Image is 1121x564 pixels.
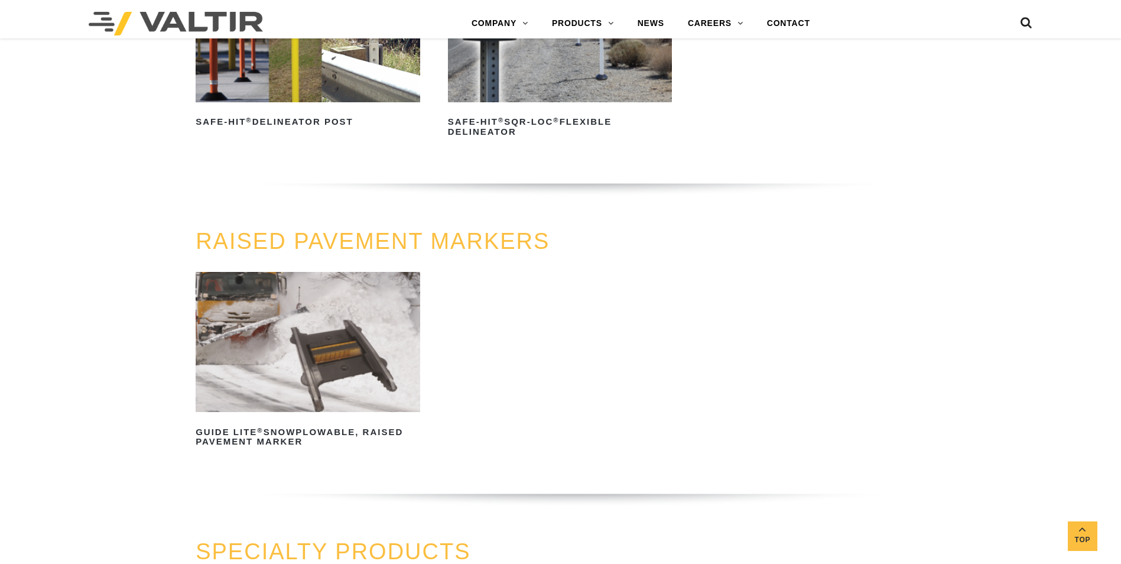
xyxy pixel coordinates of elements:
[626,12,676,35] a: NEWS
[448,113,672,141] h2: Safe-Hit SQR-LOC Flexible Delineator
[540,12,626,35] a: PRODUCTS
[676,12,755,35] a: CAREERS
[460,12,540,35] a: COMPANY
[196,423,420,451] h2: GUIDE LITE Snowplowable, Raised Pavement Marker
[246,116,252,124] sup: ®
[755,12,822,35] a: CONTACT
[196,113,420,132] h2: Safe-Hit Delineator Post
[196,272,420,451] a: GUIDE LITE®Snowplowable, Raised Pavement Marker
[553,116,559,124] sup: ®
[1068,521,1097,551] a: Top
[257,427,263,434] sup: ®
[196,539,470,564] a: SPECIALTY PRODUCTS
[1068,533,1097,547] span: Top
[498,116,504,124] sup: ®
[89,12,263,35] img: Valtir
[196,229,550,254] a: RAISED PAVEMENT MARKERS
